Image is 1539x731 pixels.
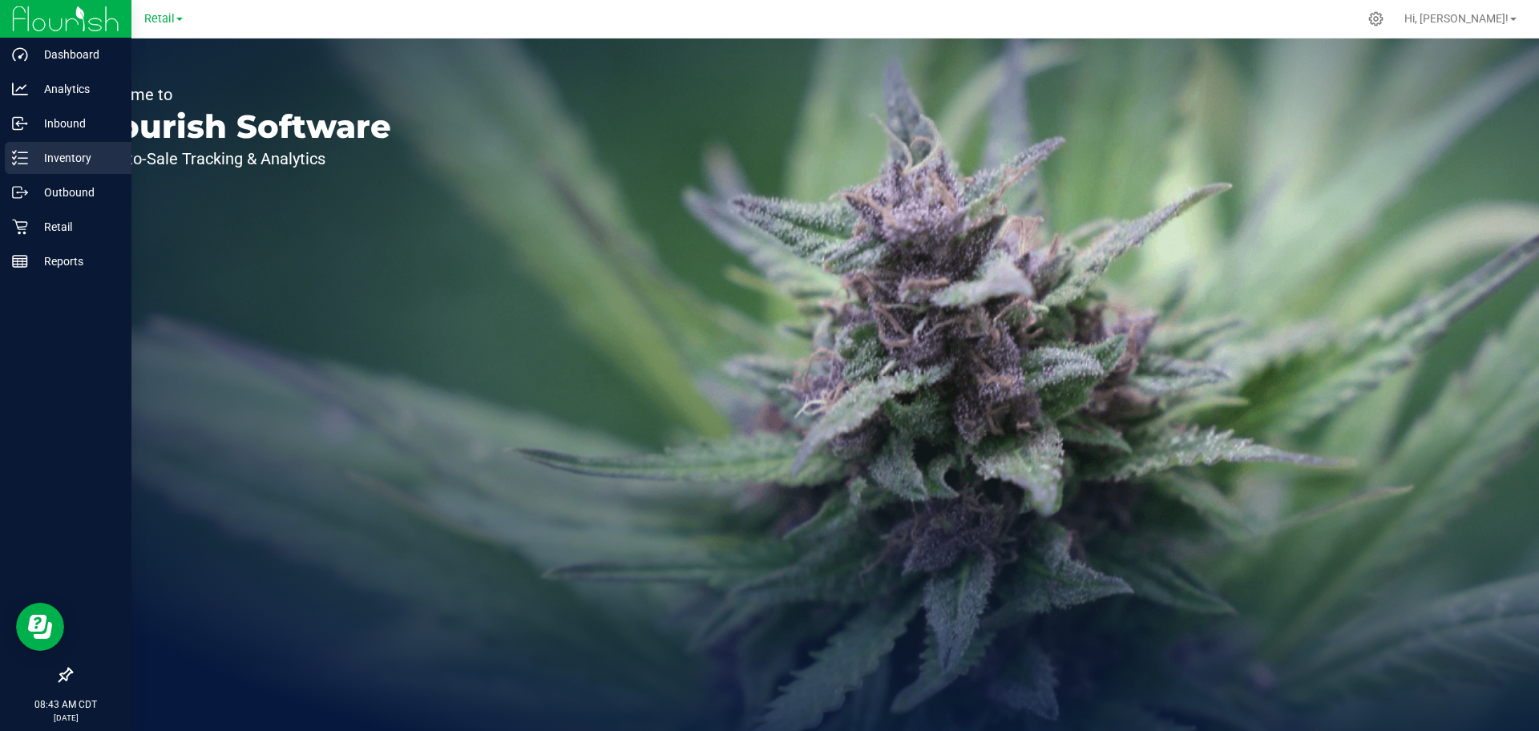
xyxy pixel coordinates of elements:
[12,81,28,97] inline-svg: Analytics
[28,217,124,236] p: Retail
[87,111,391,143] p: Flourish Software
[1366,11,1386,26] div: Manage settings
[7,712,124,724] p: [DATE]
[12,219,28,235] inline-svg: Retail
[28,45,124,64] p: Dashboard
[16,603,64,651] iframe: Resource center
[28,79,124,99] p: Analytics
[144,12,175,26] span: Retail
[28,148,124,168] p: Inventory
[12,150,28,166] inline-svg: Inventory
[12,115,28,131] inline-svg: Inbound
[12,184,28,200] inline-svg: Outbound
[87,151,391,167] p: Seed-to-Sale Tracking & Analytics
[28,114,124,133] p: Inbound
[1404,12,1509,25] span: Hi, [PERSON_NAME]!
[12,46,28,63] inline-svg: Dashboard
[7,697,124,712] p: 08:43 AM CDT
[12,253,28,269] inline-svg: Reports
[28,252,124,271] p: Reports
[87,87,391,103] p: Welcome to
[28,183,124,202] p: Outbound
